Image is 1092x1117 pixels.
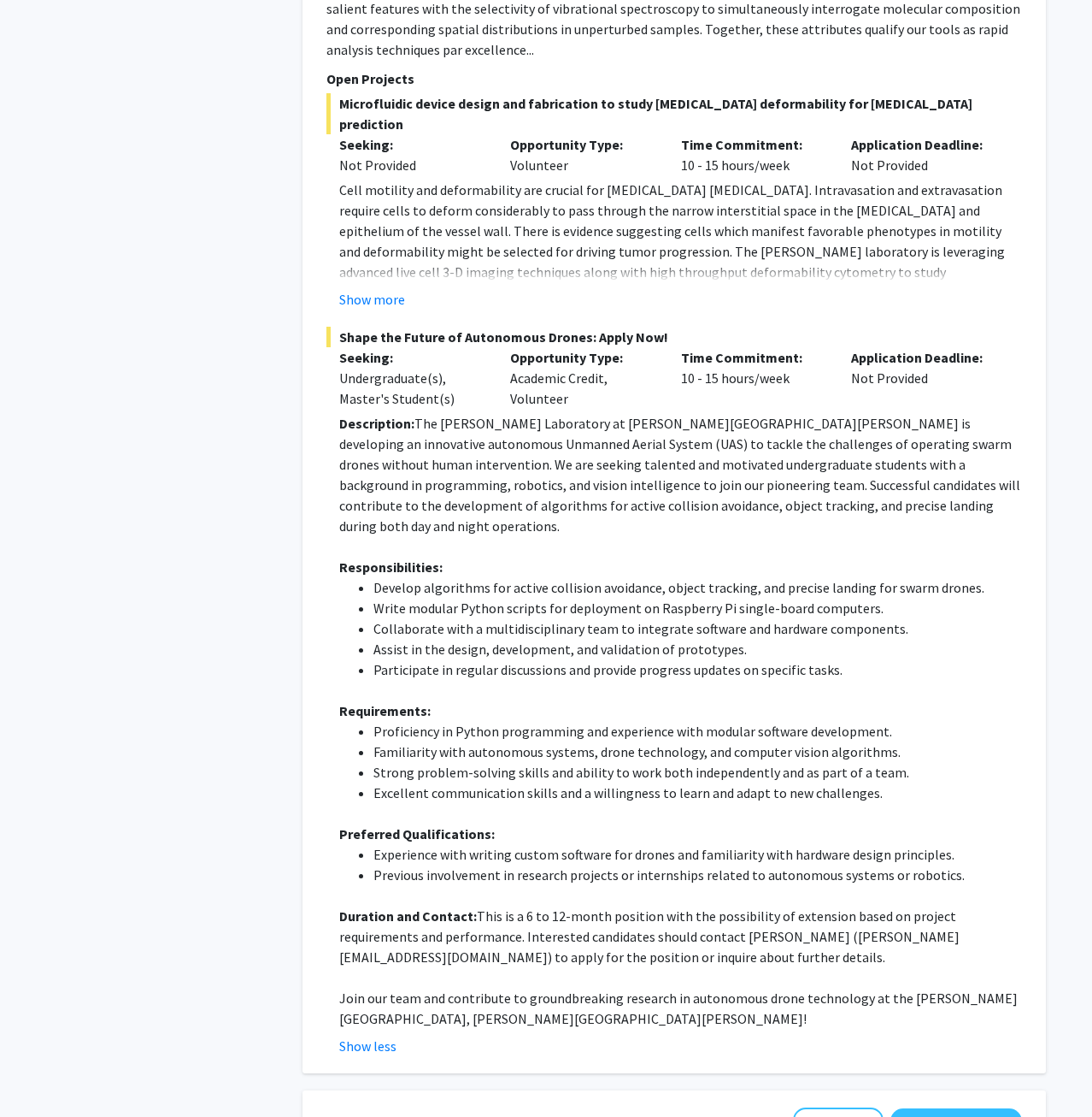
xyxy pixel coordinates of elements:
strong: Description: [339,415,414,432]
p: This is a 6 to 12-month position with the possibility of extension based on project requirements ... [339,906,1022,967]
p: Seeking: [339,347,484,368]
div: Not Provided [838,134,1009,175]
strong: Requirements: [339,702,431,719]
p: Opportunity Type: [510,347,655,368]
li: Excellent communication skills and a willingness to learn and adapt to new challenges. [373,783,1022,803]
p: Opportunity Type: [510,134,655,155]
button: Show more [339,289,405,310]
li: Previous involvement in research projects or internships related to autonomous systems or robotics. [373,865,1022,885]
p: Application Deadline: [851,134,996,155]
p: Application Deadline: [851,347,996,368]
li: Proficiency in Python programming and experience with modular software development. [373,721,1022,742]
div: Undergraduate(s), Master's Student(s) [339,368,484,409]
p: The [PERSON_NAME] Laboratory at [PERSON_NAME][GEOGRAPHIC_DATA][PERSON_NAME] is developing an inno... [339,413,1022,536]
li: Experience with writing custom software for drones and familiarity with hardware design principles. [373,844,1022,865]
li: Assist in the design, development, and validation of prototypes. [373,639,1022,659]
li: Develop algorithms for active collision avoidance, object tracking, and precise landing for swarm... [373,577,1022,598]
li: Collaborate with a multidisciplinary team to integrate software and hardware components. [373,618,1022,639]
iframe: Chat [13,1040,73,1104]
p: Open Projects [326,68,1022,89]
div: 10 - 15 hours/week [668,347,839,409]
div: Not Provided [339,155,484,175]
p: Time Commitment: [681,134,826,155]
div: Academic Credit, Volunteer [497,347,668,409]
span: Shape the Future of Autonomous Drones: Apply Now! [326,327,1022,347]
p: Join our team and contribute to groundbreaking research in autonomous drone technology at the [PE... [339,988,1022,1029]
strong: Duration and Contact: [339,907,477,925]
strong: Responsibilities: [339,558,443,576]
button: Show less [339,1036,396,1056]
p: Seeking: [339,134,484,155]
strong: Preferred Qualifications: [339,825,495,842]
li: Participate in regular discussions and provide progress updates on specific tasks. [373,659,1022,680]
div: 10 - 15 hours/week [668,134,839,175]
p: Time Commitment: [681,347,826,368]
div: Not Provided [838,347,1009,409]
li: Strong problem-solving skills and ability to work both independently and as part of a team. [373,762,1022,783]
p: Cell motility and deformability are crucial for [MEDICAL_DATA] [MEDICAL_DATA]. Intravasation and ... [339,180,1022,303]
span: Microfluidic device design and fabrication to study [MEDICAL_DATA] deformability for [MEDICAL_DAT... [326,93,1022,134]
div: Volunteer [497,134,668,175]
li: Write modular Python scripts for deployment on Raspberry Pi single-board computers. [373,598,1022,618]
li: Familiarity with autonomous systems, drone technology, and computer vision algorithms. [373,742,1022,762]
